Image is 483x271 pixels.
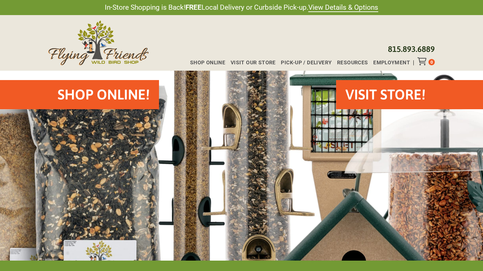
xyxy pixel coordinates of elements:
[332,60,368,66] a: Resources
[373,60,410,66] span: Employment
[105,3,378,12] span: In-Store Shopping is Back! Local Delivery or Curbside Pick-up.
[345,85,425,105] h2: VISIT STORE!
[185,60,225,66] a: Shop Online
[225,60,275,66] a: Visit Our Store
[58,85,150,105] h2: Shop Online!
[275,60,332,66] a: Pick-up / Delivery
[231,60,276,66] span: Visit Our Store
[281,60,332,66] span: Pick-up / Delivery
[430,60,433,65] span: 0
[417,57,428,65] div: Toggle Off Canvas Content
[190,60,225,66] span: Shop Online
[368,60,410,66] a: Employment
[337,60,368,66] span: Resources
[388,45,435,54] a: 815.893.6889
[48,20,149,65] img: Flying Friends Wild Bird Shop Logo
[185,3,202,11] strong: FREE
[308,3,378,12] a: View Details & Options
